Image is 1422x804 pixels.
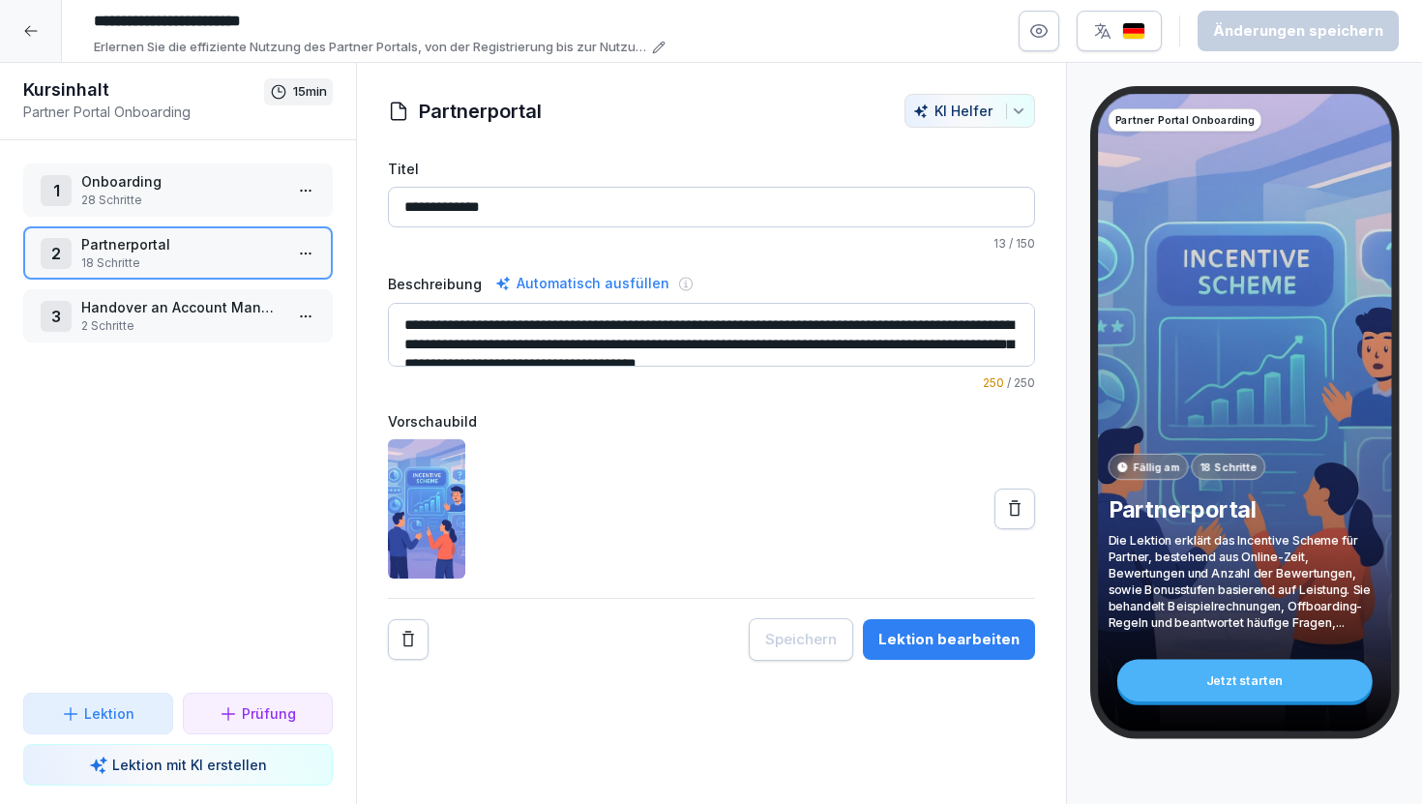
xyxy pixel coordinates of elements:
[913,103,1026,119] div: KI Helfer
[491,272,673,295] div: Automatisch ausfüllen
[41,301,72,332] div: 3
[41,238,72,269] div: 2
[81,297,282,317] p: Handover an Account Manager
[749,618,853,661] button: Speichern
[863,619,1035,660] button: Lektion bearbeiten
[81,254,282,272] p: 18 Schritte
[23,226,333,280] div: 2Partnerportal18 Schritte
[388,374,1035,392] p: / 250
[23,164,333,217] div: 1Onboarding28 Schritte
[878,629,1020,650] div: Lektion bearbeiten
[765,629,837,650] div: Speichern
[242,703,296,724] p: Prüfung
[993,236,1006,251] span: 13
[1114,112,1255,128] p: Partner Portal Onboarding
[94,38,646,57] p: Erlernen Sie die effiziente Nutzung des Partner Portals, von der Registrierung bis zur Nutzung vo...
[1199,459,1257,474] p: 18 Schritte
[23,102,264,122] p: Partner Portal Onboarding
[983,375,1004,390] span: 250
[81,317,282,335] p: 2 Schritte
[23,78,264,102] h1: Kursinhalt
[419,97,542,126] h1: Partnerportal
[81,171,282,192] p: Onboarding
[41,175,72,206] div: 1
[1108,494,1380,522] p: Partnerportal
[112,755,267,775] p: Lektion mit KI erstellen
[1133,459,1180,474] p: Fällig am
[388,235,1035,253] p: / 150
[81,192,282,209] p: 28 Schritte
[388,274,482,294] label: Beschreibung
[388,619,429,660] button: Remove
[293,82,327,102] p: 15 min
[388,439,465,579] img: g9ibnf4g3wswxquo293irpuk.png
[23,744,333,786] button: Lektion mit KI erstellen
[1213,20,1383,42] div: Änderungen speichern
[81,234,282,254] p: Partnerportal
[1122,22,1145,41] img: de.svg
[1108,532,1380,631] p: Die Lektion erklärt das Incentive Scheme für Partner, bestehend aus Online-Zeit, Bewertungen und ...
[23,693,173,734] button: Lektion
[23,289,333,342] div: 3Handover an Account Manager2 Schritte
[1198,11,1399,51] button: Änderungen speichern
[84,703,134,724] p: Lektion
[388,411,1035,432] label: Vorschaubild
[904,94,1035,128] button: KI Helfer
[183,693,333,734] button: Prüfung
[388,159,1035,179] label: Titel
[1116,660,1372,701] div: Jetzt starten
